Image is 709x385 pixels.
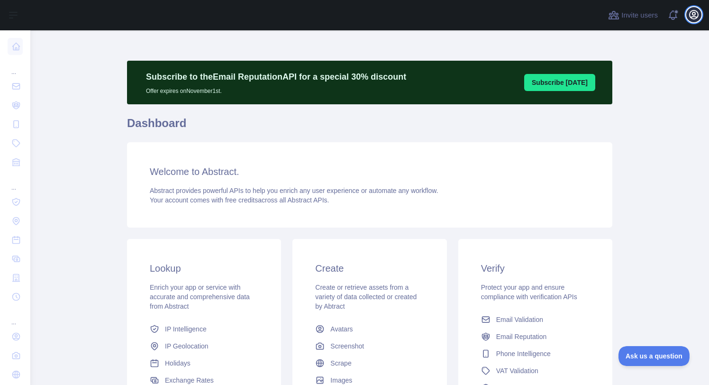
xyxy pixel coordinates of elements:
[311,338,427,355] a: Screenshot
[165,324,207,334] span: IP Intelligence
[315,262,424,275] h3: Create
[496,315,543,324] span: Email Validation
[477,328,593,345] a: Email Reputation
[330,376,352,385] span: Images
[146,355,262,372] a: Holidays
[496,366,538,376] span: VAT Validation
[618,346,690,366] iframe: Toggle Customer Support
[477,362,593,379] a: VAT Validation
[315,284,417,310] span: Create or retrieve assets from a variety of data collected or created by Abtract
[150,284,250,310] span: Enrich your app or service with accurate and comprehensive data from Abstract
[330,358,351,368] span: Scrape
[496,349,551,358] span: Phone Intelligence
[150,196,329,204] span: Your account comes with across all Abstract APIs.
[8,307,23,326] div: ...
[165,376,214,385] span: Exchange Rates
[146,70,406,83] p: Subscribe to the Email Reputation API for a special 30 % discount
[225,196,258,204] span: free credits
[127,116,612,138] h1: Dashboard
[150,262,258,275] h3: Lookup
[8,173,23,192] div: ...
[146,83,406,95] p: Offer expires on November 1st.
[311,355,427,372] a: Scrape
[311,321,427,338] a: Avatars
[150,165,590,178] h3: Welcome to Abstract.
[477,311,593,328] a: Email Validation
[621,10,658,21] span: Invite users
[606,8,660,23] button: Invite users
[165,341,209,351] span: IP Geolocation
[150,187,438,194] span: Abstract provides powerful APIs to help you enrich any user experience or automate any workflow.
[330,341,364,351] span: Screenshot
[524,74,595,91] button: Subscribe [DATE]
[330,324,353,334] span: Avatars
[496,332,547,341] span: Email Reputation
[165,358,191,368] span: Holidays
[481,262,590,275] h3: Verify
[481,284,577,301] span: Protect your app and ensure compliance with verification APIs
[146,321,262,338] a: IP Intelligence
[477,345,593,362] a: Phone Intelligence
[8,57,23,76] div: ...
[146,338,262,355] a: IP Geolocation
